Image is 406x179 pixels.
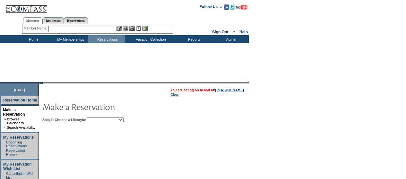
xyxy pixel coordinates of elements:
a: My Reservation Wish List [3,162,32,171]
td: Follow Us :: [200,4,222,12]
img: b_edit.gif [117,26,122,31]
a: Sign Out [212,30,228,34]
img: Follow us on Twitter [230,4,235,10]
span: You are acting on behalf of: [170,88,244,92]
td: My Memberships [51,35,88,43]
a: Reservations [64,17,88,24]
td: · [4,149,5,156]
a: Members [23,17,43,24]
td: Home [14,35,51,43]
img: Impersonate [129,26,135,31]
img: View [123,26,128,31]
a: Make a Reservation [3,108,25,117]
td: Reports [175,35,212,43]
a: Follow us on Twitter [230,6,235,10]
a: Upcoming Reservations [6,140,27,148]
a: Subscribe to our YouTube Channel [236,6,247,10]
div: Member Name: [24,26,48,31]
a: Residences [42,17,64,24]
img: blank.gif [43,82,44,84]
a: Search Availability [7,126,35,129]
img: Subscribe to our YouTube Channel [236,5,247,10]
img: Become our fan on Facebook [224,4,229,10]
img: Reservations [136,26,141,31]
a: Browse Calendars [7,117,24,125]
img: b_calculator.gif [142,26,148,31]
td: · [4,140,5,148]
td: Admin [212,35,249,43]
a: Reservation Home [3,98,37,102]
span: [DATE] [14,88,25,92]
td: · [4,126,6,129]
a: Become our fan on Facebook [224,6,229,10]
a: Reservation History [6,149,25,156]
img: pgTtlMakeReservation.gif [42,100,171,113]
b: » [4,117,6,121]
a: [PERSON_NAME] [215,88,244,92]
td: Reservations [88,35,125,43]
a: Clear [170,93,179,96]
img: promoShadowLeftCorner.gif [41,82,43,84]
a: My Reservations [3,135,34,140]
td: Vacation Collection [125,35,175,43]
span: :: [233,30,235,34]
a: Help [239,30,248,34]
b: Step 1: Choose a Lifestyle: [42,118,86,122]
